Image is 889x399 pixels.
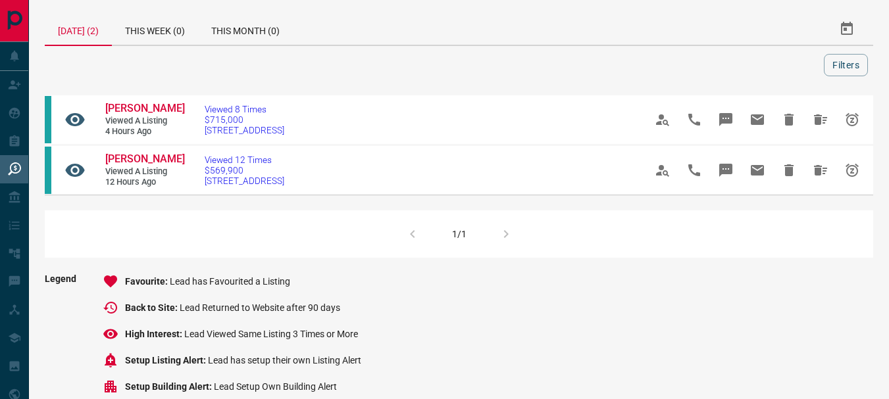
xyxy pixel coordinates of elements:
[836,104,868,135] span: Snooze
[208,355,361,365] span: Lead has setup their own Listing Alert
[205,114,284,125] span: $715,000
[45,13,112,46] div: [DATE] (2)
[125,381,214,392] span: Setup Building Alert
[647,154,678,186] span: View Profile
[105,177,184,188] span: 12 hours ago
[105,126,184,137] span: 4 hours ago
[710,154,742,186] span: Message
[45,96,51,143] div: condos.ca
[205,154,284,186] a: Viewed 12 Times$569,900[STREET_ADDRESS]
[205,154,284,165] span: Viewed 12 Times
[836,154,868,186] span: Snooze
[647,104,678,135] span: View Profile
[170,276,290,287] span: Lead has Favourited a Listing
[105,102,185,114] span: [PERSON_NAME]
[198,13,293,45] div: This Month (0)
[205,104,284,135] a: Viewed 8 Times$715,000[STREET_ADDRESS]
[824,54,868,76] button: Filters
[773,104,805,135] span: Hide
[125,276,170,287] span: Favourite
[105,166,184,177] span: Viewed a Listing
[125,302,180,313] span: Back to Site
[831,13,863,45] button: Select Date Range
[180,302,340,313] span: Lead Returned to Website after 90 days
[710,104,742,135] span: Message
[805,154,836,186] span: Hide All from Helen Watts
[105,153,185,165] span: [PERSON_NAME]
[742,104,773,135] span: Email
[112,13,198,45] div: This Week (0)
[805,104,836,135] span: Hide All from Henry Mara
[773,154,805,186] span: Hide
[125,329,184,339] span: High Interest
[105,116,184,127] span: Viewed a Listing
[45,147,51,194] div: condos.ca
[205,176,284,186] span: [STREET_ADDRESS]
[678,104,710,135] span: Call
[125,355,208,365] span: Setup Listing Alert
[105,102,184,116] a: [PERSON_NAME]
[205,125,284,135] span: [STREET_ADDRESS]
[742,154,773,186] span: Email
[678,154,710,186] span: Call
[205,165,284,176] span: $569,900
[214,381,337,392] span: Lead Setup Own Building Alert
[105,153,184,166] a: [PERSON_NAME]
[205,104,284,114] span: Viewed 8 Times
[452,229,467,239] div: 1/1
[184,329,358,339] span: Lead Viewed Same Listing 3 Times or More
